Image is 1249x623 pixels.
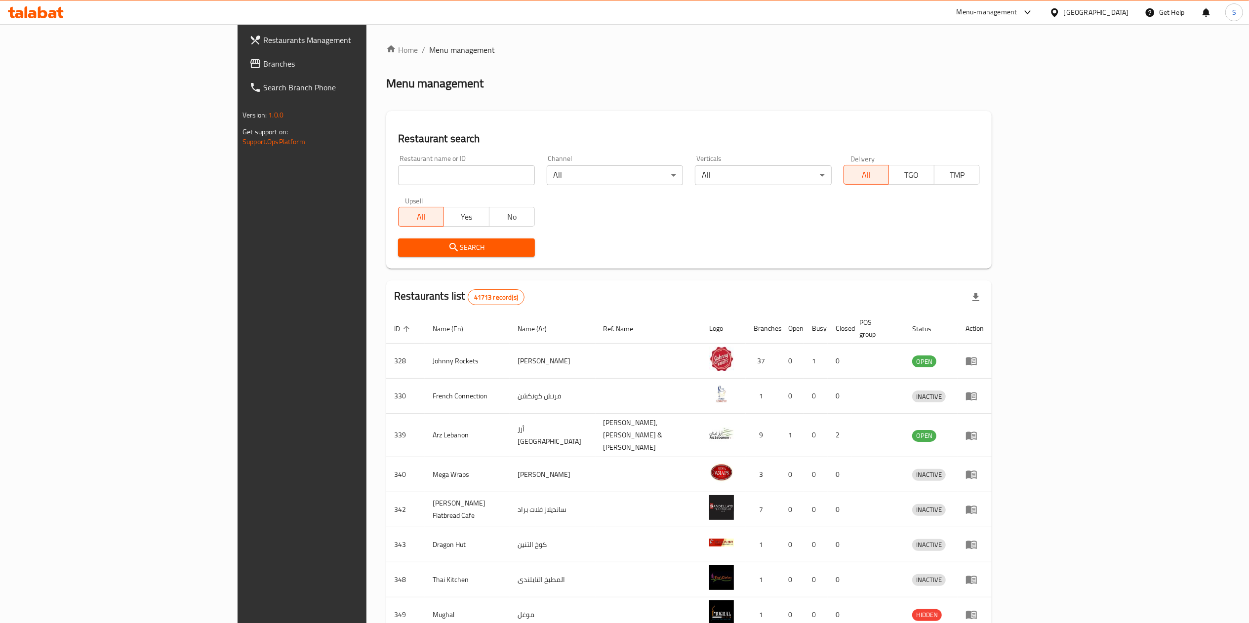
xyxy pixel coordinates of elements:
span: S [1232,7,1236,18]
td: 1 [780,414,804,457]
span: Ref. Name [604,323,646,335]
td: كوخ التنين [510,527,596,562]
td: 0 [828,527,851,562]
span: INACTIVE [912,469,946,480]
td: 0 [780,562,804,597]
span: INACTIVE [912,539,946,550]
button: TMP [934,165,980,185]
span: Branches [263,58,438,70]
td: 1 [746,527,780,562]
td: سانديلاز فلات براد [510,492,596,527]
span: INACTIVE [912,391,946,402]
label: Upsell [405,197,423,204]
span: Status [912,323,944,335]
td: 0 [780,492,804,527]
th: Branches [746,313,780,344]
th: Logo [701,313,746,344]
button: Search [398,238,534,257]
nav: breadcrumb [386,44,992,56]
img: French Connection [709,382,734,406]
span: INACTIVE [912,504,946,515]
td: 0 [828,457,851,492]
td: French Connection [425,379,510,414]
span: TMP [938,168,976,182]
td: 9 [746,414,780,457]
span: Search Branch Phone [263,81,438,93]
div: Menu [966,574,984,585]
div: All [695,165,831,185]
span: Name (Ar) [518,323,560,335]
td: 1 [746,379,780,414]
div: Menu [966,390,984,402]
span: OPEN [912,356,936,367]
td: Mega Wraps [425,457,510,492]
td: 2 [828,414,851,457]
span: OPEN [912,430,936,441]
input: Search for restaurant name or ID.. [398,165,534,185]
div: [GEOGRAPHIC_DATA] [1064,7,1129,18]
td: 0 [780,379,804,414]
td: Thai Kitchen [425,562,510,597]
div: Export file [964,285,988,309]
label: Delivery [850,155,875,162]
span: All [848,168,886,182]
th: Busy [804,313,828,344]
h2: Restaurants list [394,289,524,305]
button: No [489,207,535,227]
td: [PERSON_NAME] Flatbread Cafe [425,492,510,527]
td: 0 [804,379,828,414]
th: Action [958,313,992,344]
td: 0 [780,344,804,379]
div: Menu [966,539,984,550]
span: All [403,210,440,224]
td: 7 [746,492,780,527]
span: Yes [448,210,485,224]
span: 1.0.0 [268,109,283,121]
button: Yes [443,207,489,227]
div: Menu [966,355,984,367]
td: [PERSON_NAME],[PERSON_NAME] & [PERSON_NAME] [596,414,702,457]
span: HIDDEN [912,609,942,621]
td: 0 [804,527,828,562]
td: [PERSON_NAME] [510,457,596,492]
span: Restaurants Management [263,34,438,46]
img: Dragon Hut [709,530,734,555]
div: Menu [966,429,984,441]
td: 0 [828,562,851,597]
td: [PERSON_NAME] [510,344,596,379]
img: Mega Wraps [709,460,734,485]
span: POS group [859,316,892,340]
span: Search [406,241,526,254]
img: Arz Lebanon [709,421,734,446]
td: المطبخ التايلندى [510,562,596,597]
td: 1 [746,562,780,597]
a: Restaurants Management [242,28,446,52]
td: 3 [746,457,780,492]
th: Closed [828,313,851,344]
span: Name (En) [433,323,476,335]
img: Johnny Rockets [709,347,734,371]
div: Menu-management [957,6,1017,18]
img: Thai Kitchen [709,565,734,590]
td: 0 [780,457,804,492]
h2: Restaurant search [398,131,980,146]
span: ID [394,323,413,335]
span: TGO [893,168,930,182]
span: No [493,210,531,224]
span: Get support on: [242,125,288,138]
td: 1 [804,344,828,379]
span: INACTIVE [912,574,946,585]
td: 0 [804,457,828,492]
img: Sandella's Flatbread Cafe [709,495,734,520]
td: 0 [804,562,828,597]
div: All [547,165,683,185]
a: Support.OpsPlatform [242,135,305,148]
td: Johnny Rockets [425,344,510,379]
td: 0 [828,379,851,414]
